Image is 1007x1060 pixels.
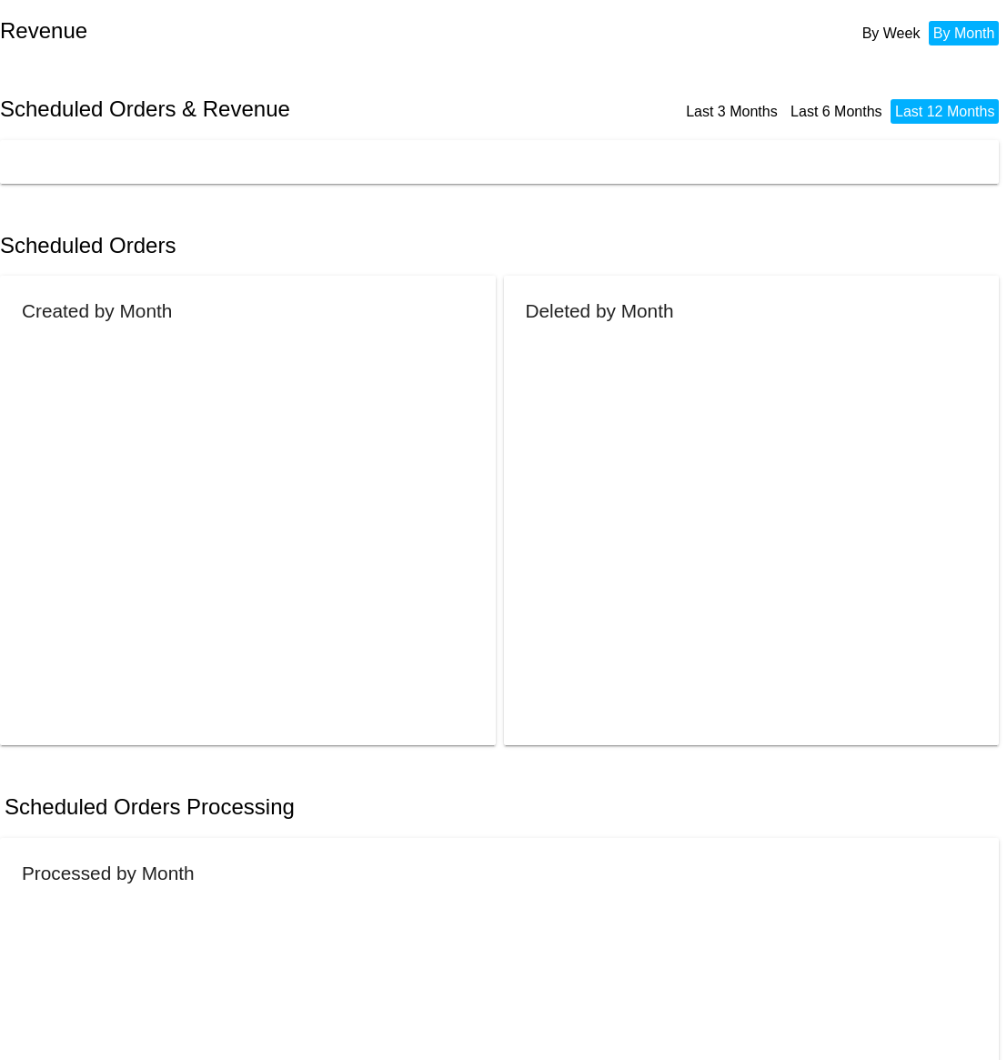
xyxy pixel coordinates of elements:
a: Last 3 Months [686,104,778,119]
a: Last 12 Months [895,104,994,119]
h2: Scheduled Orders Processing [5,794,295,820]
h2: Created by Month [22,300,172,321]
li: By Week [858,21,925,45]
a: Last 6 Months [790,104,882,119]
h2: Processed by Month [22,863,195,883]
li: By Month [929,21,1000,45]
h2: Deleted by Month [526,300,674,321]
